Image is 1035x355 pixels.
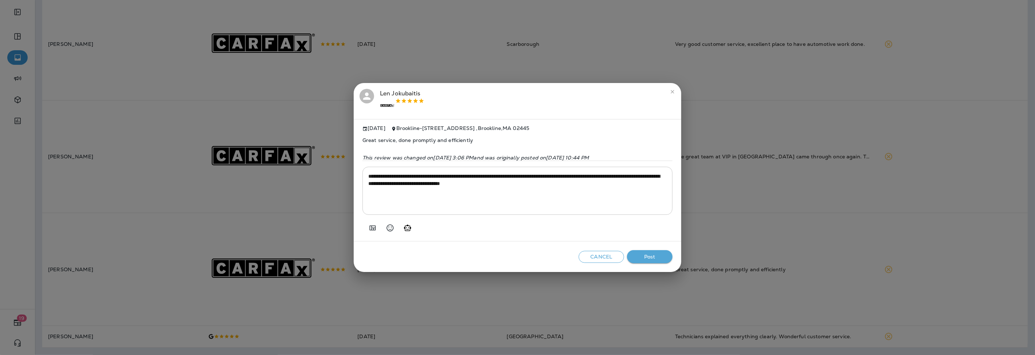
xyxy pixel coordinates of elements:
button: Add in a premade template [365,221,380,235]
span: [DATE] [362,125,385,131]
div: Len Jokubaitis [380,89,424,114]
button: Cancel [579,251,624,263]
span: and was originally posted on [DATE] 10:44 PM [474,154,589,161]
span: Brookline - [STREET_ADDRESS] , Brookline , MA 02445 [396,125,529,131]
span: Great service, done promptly and efficiently [362,131,673,149]
p: This review was changed on [DATE] 3:06 PM [362,155,673,161]
button: close [667,86,678,98]
button: Generate AI response [400,221,415,235]
button: Select an emoji [383,221,397,235]
button: Post [627,250,673,264]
